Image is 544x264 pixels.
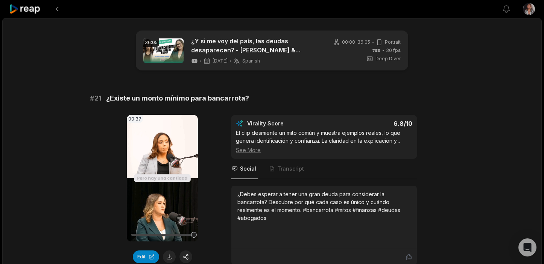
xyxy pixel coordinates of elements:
div: Virality Score [247,120,328,127]
span: fps [393,47,401,53]
div: ¿Debes esperar a tener una gran deuda para considerar la bancarrota? Descubre por qué cada caso e... [237,190,411,222]
div: Open Intercom Messenger [518,238,536,256]
span: Social [240,165,256,172]
span: # 21 [90,93,102,104]
span: 00:00 - 36:05 [342,39,370,46]
div: 6.8 /10 [332,120,413,127]
div: See More [236,146,412,154]
div: El clip desmiente un mito común y muestra ejemplos reales, lo que genera identificación y confian... [236,129,412,154]
span: 30 [386,47,401,54]
button: Edit [133,250,159,263]
span: Deep Diver [375,55,401,62]
nav: Tabs [231,159,417,179]
span: [DATE] [213,58,228,64]
span: ¿Existe un monto mínimo para bancarrota? [106,93,249,104]
a: ¿Y si me voy del país, las deudas desaparecen? - [PERSON_NAME] & [PERSON_NAME] Law Firm explican ... [191,37,321,55]
span: Spanish [242,58,260,64]
video: Your browser does not support mp4 format. [127,115,198,241]
span: Portrait [385,39,401,46]
span: Transcript [277,165,304,172]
